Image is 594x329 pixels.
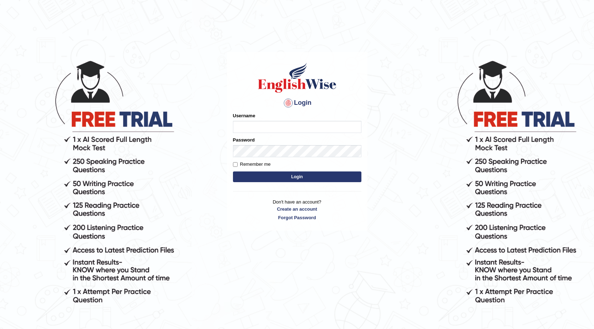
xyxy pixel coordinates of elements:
[233,112,255,119] label: Username
[233,171,361,182] button: Login
[233,161,271,168] label: Remember me
[257,62,338,94] img: Logo of English Wise sign in for intelligent practice with AI
[233,137,255,143] label: Password
[233,162,238,167] input: Remember me
[233,199,361,221] p: Don't have an account?
[233,214,361,221] a: Forgot Password
[233,97,361,109] h4: Login
[233,206,361,212] a: Create an account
